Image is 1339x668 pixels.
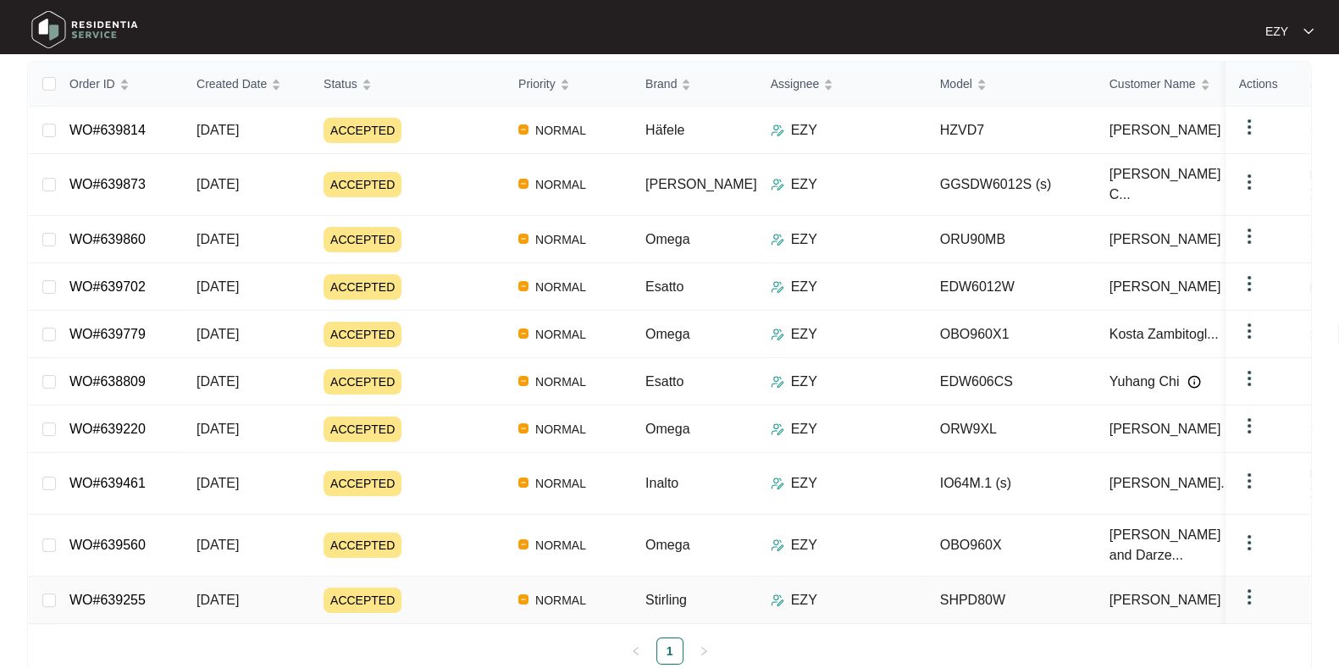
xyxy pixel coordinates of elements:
span: NORMAL [528,372,593,392]
th: Priority [505,62,632,107]
th: Actions [1226,62,1310,107]
td: ORW9XL [927,406,1096,453]
span: [PERSON_NAME] [1109,120,1221,141]
span: NORMAL [528,535,593,555]
a: WO#639873 [69,177,146,191]
img: Assigner Icon [771,538,784,552]
img: Vercel Logo [518,328,528,339]
td: EDW606CS [927,358,1096,406]
th: Created Date [183,62,310,107]
img: dropdown arrow [1239,273,1259,294]
span: NORMAL [528,419,593,439]
span: Kosta Zambitogl... [1109,324,1219,345]
span: [DATE] [196,177,239,191]
button: right [690,638,717,665]
span: NORMAL [528,590,593,610]
img: dropdown arrow [1239,471,1259,491]
span: Omega [645,232,689,246]
span: ACCEPTED [324,274,401,300]
span: [DATE] [196,123,239,137]
th: Customer Name [1096,62,1265,107]
p: EZY [791,120,817,141]
a: WO#638809 [69,374,146,389]
span: [DATE] [196,279,239,294]
td: IO64M.1 (s) [927,453,1096,515]
span: [PERSON_NAME] and Darze... [1109,525,1243,566]
span: ACCEPTED [324,471,401,496]
img: Vercel Logo [518,124,528,135]
img: Vercel Logo [518,423,528,433]
span: Priority [518,75,556,93]
th: Model [927,62,1096,107]
p: EZY [791,277,817,297]
img: dropdown arrow [1239,117,1259,137]
img: Assigner Icon [771,280,784,294]
a: WO#639814 [69,123,146,137]
span: Häfele [645,123,684,137]
span: [PERSON_NAME] [1109,590,1221,610]
img: Assigner Icon [771,477,784,490]
span: [DATE] [196,327,239,341]
span: [PERSON_NAME] [1109,419,1221,439]
span: Esatto [645,279,683,294]
td: HZVD7 [927,107,1096,154]
span: Stirling [645,593,687,607]
p: EZY [791,324,817,345]
span: Yuhang Chi [1109,372,1180,392]
img: Vercel Logo [518,478,528,488]
img: dropdown arrow [1239,172,1259,192]
li: Previous Page [622,638,650,665]
th: Status [310,62,505,107]
span: Inalto [645,476,678,490]
a: WO#639702 [69,279,146,294]
p: EZY [791,174,817,195]
p: EZY [791,535,817,555]
img: Vercel Logo [518,376,528,386]
span: Order ID [69,75,115,93]
span: [DATE] [196,422,239,436]
p: EZY [791,372,817,392]
span: [DATE] [196,538,239,552]
button: left [622,638,650,665]
img: Info icon [1187,375,1201,389]
span: [DATE] [196,374,239,389]
p: EZY [791,419,817,439]
span: ACCEPTED [324,369,401,395]
td: ORU90MB [927,216,1096,263]
img: residentia service logo [25,4,144,55]
img: Vercel Logo [518,594,528,605]
span: ACCEPTED [324,588,401,613]
li: 1 [656,638,683,665]
span: Assignee [771,75,820,93]
td: SHPD80W [927,577,1096,624]
th: Assignee [757,62,927,107]
p: EZY [791,473,817,494]
td: EDW6012W [927,263,1096,311]
span: ACCEPTED [324,227,401,252]
span: [DATE] [196,593,239,607]
a: WO#639461 [69,476,146,490]
th: Order ID [56,62,183,107]
img: dropdown arrow [1239,533,1259,553]
span: NORMAL [528,229,593,250]
img: Vercel Logo [518,179,528,189]
span: [PERSON_NAME] C... [1109,164,1243,205]
span: left [631,646,641,656]
a: 1 [657,638,683,664]
span: ACCEPTED [324,417,401,442]
span: NORMAL [528,324,593,345]
td: GGSDW6012S (s) [927,154,1096,216]
img: Assigner Icon [771,178,784,191]
span: [DATE] [196,476,239,490]
span: Model [940,75,972,93]
td: OBO960X [927,515,1096,577]
img: Vercel Logo [518,234,528,244]
img: Assigner Icon [771,233,784,246]
span: ACCEPTED [324,322,401,347]
th: Brand [632,62,757,107]
span: Customer Name [1109,75,1196,93]
img: dropdown arrow [1239,321,1259,341]
span: ACCEPTED [324,118,401,143]
span: Brand [645,75,677,93]
p: EZY [791,229,817,250]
